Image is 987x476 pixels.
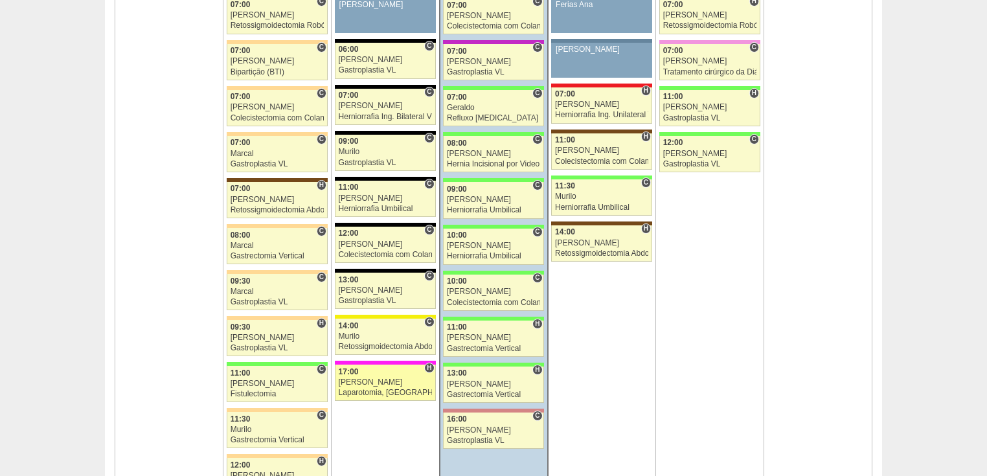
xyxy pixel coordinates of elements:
div: Marcal [231,288,324,296]
a: [PERSON_NAME] [551,43,652,78]
span: Consultório [749,134,759,144]
span: 11:00 [339,183,359,192]
div: [PERSON_NAME] [231,196,324,204]
div: Key: Blanc [335,85,436,89]
a: C 08:00 Marcal Gastrectomia Vertical [227,228,328,264]
div: Key: Bartira [227,316,328,320]
div: Gastroplastia VL [339,66,432,74]
div: Gastrectomia Vertical [231,436,324,444]
span: 07:00 [231,92,251,101]
span: Hospital [317,456,326,466]
a: C 09:30 Marcal Gastroplastia VL [227,274,328,310]
span: Consultório [317,226,326,236]
div: [PERSON_NAME] [339,286,432,295]
span: 07:00 [231,138,251,147]
div: Gastroplastia VL [231,298,324,306]
span: Consultório [532,42,542,52]
div: [PERSON_NAME] [663,150,757,158]
span: Consultório [532,411,542,421]
span: Hospital [317,180,326,190]
a: C 10:00 [PERSON_NAME] Colecistectomia com Colangiografia VL [443,275,543,311]
span: 14:00 [339,321,359,330]
span: Consultório [532,134,542,144]
div: Gastroplastia VL [663,114,757,122]
span: 07:00 [231,184,251,193]
span: Hospital [424,363,434,373]
div: Key: Assunção [551,84,652,87]
span: Consultório [749,42,759,52]
div: Colecistectomia com Colangiografia VL [339,251,432,259]
span: Hospital [641,85,651,96]
div: Retossigmoidectomia Abdominal VL [231,206,324,214]
span: 11:30 [555,181,575,190]
div: [PERSON_NAME] [447,426,540,435]
span: 16:00 [447,414,467,424]
div: Key: Brasil [443,271,543,275]
div: Key: Blanc [335,39,436,43]
div: [PERSON_NAME] [447,334,540,342]
a: H 11:00 [PERSON_NAME] Gastrectomia Vertical [443,321,543,357]
span: Consultório [424,133,434,143]
div: Key: Bartira [227,86,328,90]
div: Murilo [231,425,324,434]
div: [PERSON_NAME] [339,56,432,64]
span: Hospital [749,88,759,98]
div: Murilo [339,148,432,156]
div: [PERSON_NAME] [663,57,757,65]
span: Consultório [532,180,542,190]
div: [PERSON_NAME] [231,380,324,388]
div: Refluxo [MEDICAL_DATA] esofágico Robótico [447,114,540,122]
a: C 07:00 Marcal Gastroplastia VL [227,136,328,172]
a: H 11:00 [PERSON_NAME] Gastroplastia VL [659,90,760,126]
span: 12:00 [231,460,251,470]
span: 14:00 [555,227,575,236]
span: 17:00 [339,367,359,376]
div: Herniorrafia Umbilical [447,206,540,214]
span: Consultório [317,364,326,374]
div: [PERSON_NAME] [339,102,432,110]
div: Retossigmoidectomia Robótica [231,21,324,30]
span: 11:00 [663,92,683,101]
div: Key: Bartira [227,132,328,136]
div: Key: Brasil [659,132,760,136]
div: Gastroplastia VL [339,159,432,167]
span: Hospital [641,131,651,142]
span: 08:00 [231,231,251,240]
div: Colecistectomia com Colangiografia VL [231,114,324,122]
span: 11:00 [447,323,467,332]
div: Key: Brasil [443,225,543,229]
div: [PERSON_NAME] [556,45,648,54]
span: Hospital [532,319,542,329]
div: [PERSON_NAME] [555,146,648,155]
span: 07:00 [555,89,575,98]
span: 12:00 [339,229,359,238]
span: Consultório [317,410,326,420]
div: Marcal [231,242,324,250]
div: [PERSON_NAME] [339,240,432,249]
div: Key: Blanc [335,177,436,181]
div: [PERSON_NAME] [555,239,648,247]
div: [PERSON_NAME] [447,150,540,158]
span: 07:00 [339,91,359,100]
div: Key: Bartira [227,454,328,458]
span: 08:00 [447,139,467,148]
a: C 09:00 Murilo Gastroplastia VL [335,135,436,171]
div: Herniorrafia Umbilical [339,205,432,213]
div: Key: Santa Joana [227,178,328,182]
div: Key: Bartira [227,40,328,44]
a: H 07:00 [PERSON_NAME] Retossigmoidectomia Abdominal VL [227,182,328,218]
div: Laparotomia, [GEOGRAPHIC_DATA], Drenagem, Bridas VL [339,389,432,397]
div: Key: Brasil [443,132,543,136]
div: Herniorrafia Umbilical [447,252,540,260]
a: H 14:00 [PERSON_NAME] Retossigmoidectomia Abdominal VL [551,225,652,262]
div: [PERSON_NAME] [339,194,432,203]
span: 09:00 [339,137,359,146]
a: C 08:00 [PERSON_NAME] Hernia Incisional por Video [443,136,543,172]
span: Hospital [317,318,326,328]
div: Gastrectomia Vertical [447,345,540,353]
div: Murilo [339,332,432,341]
a: H 09:30 [PERSON_NAME] Gastroplastia VL [227,320,328,356]
span: 13:00 [447,368,467,378]
span: 12:00 [663,138,683,147]
div: Gastrectomia Vertical [447,391,540,399]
